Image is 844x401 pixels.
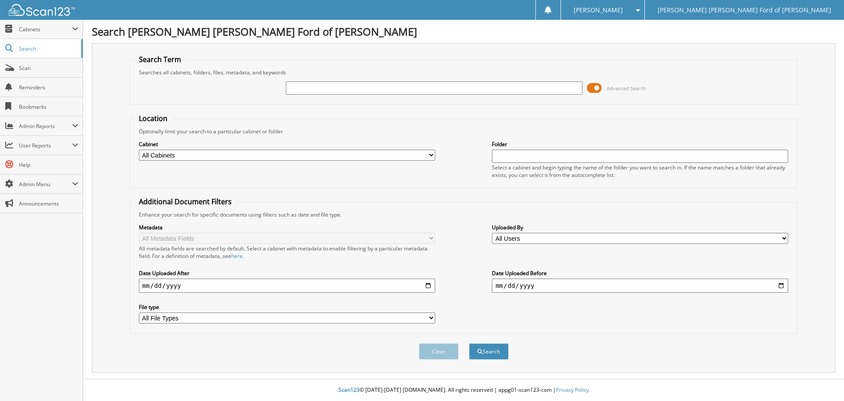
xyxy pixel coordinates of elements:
[19,45,77,52] span: Search
[19,64,78,72] span: Scan
[469,343,509,360] button: Search
[492,224,788,231] label: Uploaded By
[556,386,589,394] a: Privacy Policy
[492,164,788,179] div: Select a cabinet and begin typing the name of the folder you want to search in. If the name match...
[607,85,646,92] span: Advanced Search
[135,197,236,206] legend: Additional Document Filters
[492,269,788,277] label: Date Uploaded Before
[574,7,623,13] span: [PERSON_NAME]
[92,24,835,39] h1: Search [PERSON_NAME] [PERSON_NAME] Ford of [PERSON_NAME]
[139,269,435,277] label: Date Uploaded After
[19,200,78,207] span: Announcements
[139,245,435,260] div: All metadata fields are searched by default. Select a cabinet with metadata to enable filtering b...
[231,252,243,260] a: here
[19,180,72,188] span: Admin Menu
[135,69,793,76] div: Searches all cabinets, folders, files, metadata, and keywords
[135,55,186,64] legend: Search Term
[658,7,831,13] span: [PERSON_NAME] [PERSON_NAME] Ford of [PERSON_NAME]
[19,26,72,33] span: Cabinets
[139,140,435,148] label: Cabinet
[135,114,172,123] legend: Location
[19,122,72,130] span: Admin Reports
[135,128,793,135] div: Optionally limit your search to a particular cabinet or folder
[338,386,360,394] span: Scan123
[139,224,435,231] label: Metadata
[492,279,788,293] input: end
[83,379,844,401] div: © [DATE]-[DATE] [DOMAIN_NAME]. All rights reserved | appg01-scan123-com |
[19,103,78,110] span: Bookmarks
[19,142,72,149] span: User Reports
[135,211,793,218] div: Enhance your search for specific documents using filters such as date and file type.
[19,84,78,91] span: Reminders
[9,4,75,16] img: scan123-logo-white.svg
[19,161,78,169] span: Help
[419,343,458,360] button: Clear
[139,279,435,293] input: start
[139,303,435,311] label: File type
[492,140,788,148] label: Folder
